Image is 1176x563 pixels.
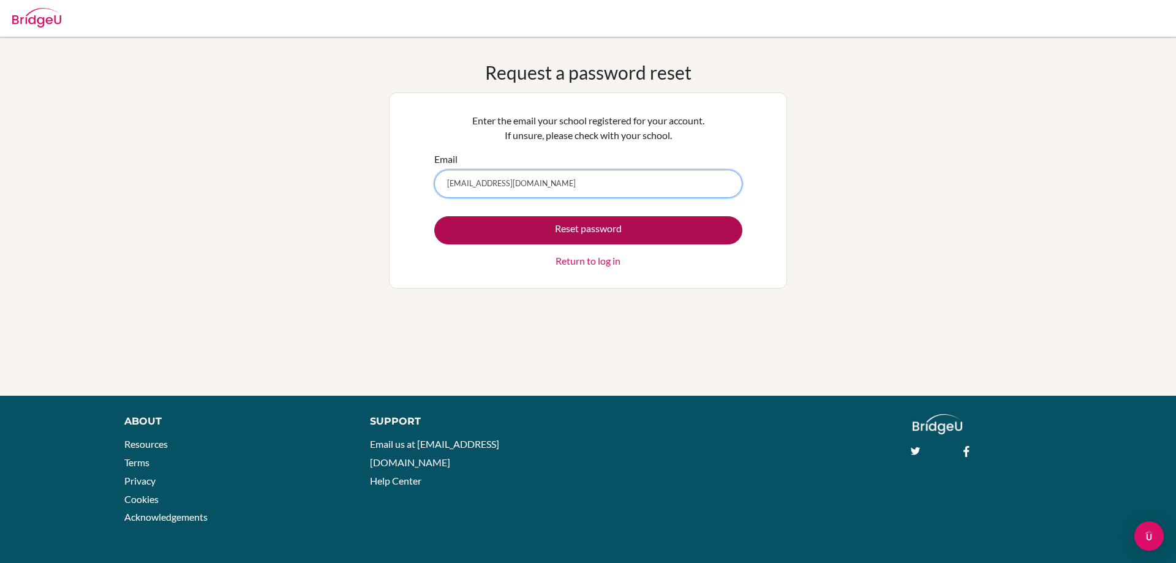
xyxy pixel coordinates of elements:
button: Reset password [434,216,742,244]
a: Help Center [370,475,421,486]
a: Cookies [124,493,159,505]
label: Email [434,152,458,167]
img: Bridge-U [12,8,61,28]
a: Privacy [124,475,156,486]
h1: Request a password reset [485,61,692,83]
div: Open Intercom Messenger [1134,521,1164,551]
p: Enter the email your school registered for your account. If unsure, please check with your school. [434,113,742,143]
div: About [124,414,342,429]
img: logo_white@2x-f4f0deed5e89b7ecb1c2cc34c3e3d731f90f0f143d5ea2071677605dd97b5244.png [913,414,962,434]
div: Support [370,414,574,429]
a: Resources [124,438,168,450]
a: Terms [124,456,149,468]
a: Acknowledgements [124,511,208,523]
a: Email us at [EMAIL_ADDRESS][DOMAIN_NAME] [370,438,499,468]
a: Return to log in [556,254,620,268]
